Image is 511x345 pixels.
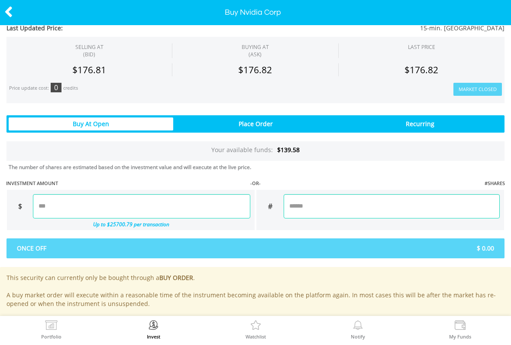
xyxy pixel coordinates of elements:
img: View Notifications [351,320,365,332]
span: Once Off [10,244,255,253]
span: $ 0.00 [255,244,501,253]
span: $176.82 [404,64,438,76]
label: INVESTMENT AMOUNT [6,180,58,187]
a: My Funds [449,320,471,339]
img: Invest Now [147,320,160,332]
label: Portfolio [41,334,61,339]
div: Your available funds: [6,141,505,161]
div: Up to $25700.79 per transaction [7,218,250,230]
label: Watchlist [246,334,266,339]
div: The number of shares are estimated based on the investment value and will execute at the live price. [9,163,508,171]
div: Recurring [338,117,502,130]
div: credits [63,85,78,91]
span: (BID) [75,51,103,58]
span: $176.81 [72,64,106,76]
div: Buy At Open [9,117,173,130]
b: BUY ORDER [159,273,193,282]
a: Watchlist [246,320,266,339]
button: Market Closed [453,83,502,96]
img: View Funds [453,320,467,332]
div: $ [7,194,33,218]
div: 0 [51,83,61,92]
div: Place Order [173,117,338,130]
img: Watchlist [249,320,262,332]
label: #SHARES [485,180,505,187]
span: Last Updated Price: [6,24,214,33]
img: View Portfolio [45,320,58,332]
a: Portfolio [41,320,61,339]
label: Invest [147,334,160,339]
a: Invest [147,320,160,339]
label: My Funds [449,334,471,339]
label: Notify [351,334,365,339]
div: LAST PRICE [408,43,435,51]
div: # [256,194,284,218]
span: 15-min. [GEOGRAPHIC_DATA] [214,24,505,33]
span: (ASK) [242,51,269,58]
span: $139.58 [277,146,300,154]
label: -OR- [250,180,261,187]
span: BUYING AT [242,43,269,58]
span: $176.82 [238,64,272,76]
div: Price update cost: [9,85,49,91]
div: SELLING AT [75,43,103,58]
a: Notify [351,320,365,339]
